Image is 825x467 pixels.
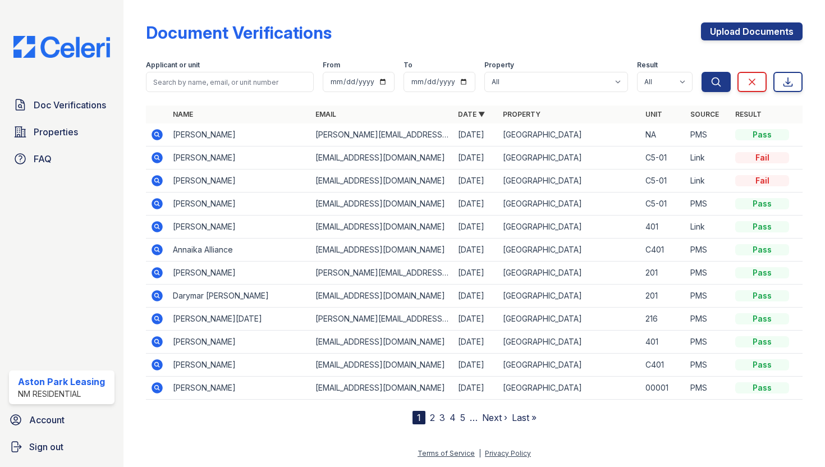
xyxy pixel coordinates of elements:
[29,413,65,427] span: Account
[168,331,311,354] td: [PERSON_NAME]
[311,193,453,216] td: [EMAIL_ADDRESS][DOMAIN_NAME]
[735,336,789,347] div: Pass
[311,331,453,354] td: [EMAIL_ADDRESS][DOMAIN_NAME]
[641,285,686,308] td: 201
[311,123,453,146] td: [PERSON_NAME][EMAIL_ADDRESS][DOMAIN_NAME]
[168,146,311,170] td: [PERSON_NAME]
[168,377,311,400] td: [PERSON_NAME]
[453,331,498,354] td: [DATE]
[418,449,475,457] a: Terms of Service
[641,331,686,354] td: 401
[735,198,789,209] div: Pass
[453,308,498,331] td: [DATE]
[498,170,641,193] td: [GEOGRAPHIC_DATA]
[453,239,498,262] td: [DATE]
[4,409,119,431] a: Account
[311,377,453,400] td: [EMAIL_ADDRESS][DOMAIN_NAME]
[311,146,453,170] td: [EMAIL_ADDRESS][DOMAIN_NAME]
[735,313,789,324] div: Pass
[311,216,453,239] td: [EMAIL_ADDRESS][DOMAIN_NAME]
[641,377,686,400] td: 00001
[430,412,435,423] a: 2
[498,146,641,170] td: [GEOGRAPHIC_DATA]
[146,22,332,43] div: Document Verifications
[735,152,789,163] div: Fail
[168,308,311,331] td: [PERSON_NAME][DATE]
[311,239,453,262] td: [EMAIL_ADDRESS][DOMAIN_NAME]
[311,170,453,193] td: [EMAIL_ADDRESS][DOMAIN_NAME]
[498,262,641,285] td: [GEOGRAPHIC_DATA]
[735,129,789,140] div: Pass
[311,354,453,377] td: [EMAIL_ADDRESS][DOMAIN_NAME]
[482,412,507,423] a: Next ›
[701,22,803,40] a: Upload Documents
[458,110,485,118] a: Date ▼
[453,216,498,239] td: [DATE]
[498,285,641,308] td: [GEOGRAPHIC_DATA]
[168,170,311,193] td: [PERSON_NAME]
[168,285,311,308] td: Darymar [PERSON_NAME]
[503,110,540,118] a: Property
[453,354,498,377] td: [DATE]
[690,110,719,118] a: Source
[439,412,445,423] a: 3
[453,170,498,193] td: [DATE]
[470,411,478,424] span: …
[686,354,731,377] td: PMS
[168,123,311,146] td: [PERSON_NAME]
[735,382,789,393] div: Pass
[29,440,63,454] span: Sign out
[641,216,686,239] td: 401
[485,449,531,457] a: Privacy Policy
[4,436,119,458] a: Sign out
[18,375,105,388] div: Aston Park Leasing
[735,244,789,255] div: Pass
[168,239,311,262] td: Annaika Alliance
[311,285,453,308] td: [EMAIL_ADDRESS][DOMAIN_NAME]
[686,262,731,285] td: PMS
[173,110,193,118] a: Name
[641,308,686,331] td: 216
[641,239,686,262] td: C401
[498,331,641,354] td: [GEOGRAPHIC_DATA]
[498,377,641,400] td: [GEOGRAPHIC_DATA]
[498,308,641,331] td: [GEOGRAPHIC_DATA]
[34,125,78,139] span: Properties
[735,267,789,278] div: Pass
[168,216,311,239] td: [PERSON_NAME]
[686,285,731,308] td: PMS
[479,449,481,457] div: |
[9,148,114,170] a: FAQ
[146,72,314,92] input: Search by name, email, or unit number
[686,146,731,170] td: Link
[404,61,412,70] label: To
[168,262,311,285] td: [PERSON_NAME]
[498,239,641,262] td: [GEOGRAPHIC_DATA]
[735,175,789,186] div: Fail
[323,61,340,70] label: From
[311,262,453,285] td: [PERSON_NAME][EMAIL_ADDRESS][DOMAIN_NAME]
[453,285,498,308] td: [DATE]
[453,377,498,400] td: [DATE]
[34,152,52,166] span: FAQ
[645,110,662,118] a: Unit
[168,354,311,377] td: [PERSON_NAME]
[686,239,731,262] td: PMS
[686,377,731,400] td: PMS
[735,359,789,370] div: Pass
[18,388,105,400] div: NM Residential
[686,331,731,354] td: PMS
[412,411,425,424] div: 1
[512,412,537,423] a: Last »
[735,290,789,301] div: Pass
[498,354,641,377] td: [GEOGRAPHIC_DATA]
[498,193,641,216] td: [GEOGRAPHIC_DATA]
[641,354,686,377] td: C401
[686,123,731,146] td: PMS
[641,170,686,193] td: C5-01
[498,216,641,239] td: [GEOGRAPHIC_DATA]
[453,262,498,285] td: [DATE]
[311,308,453,331] td: [PERSON_NAME][EMAIL_ADDRESS][PERSON_NAME][DATE][DOMAIN_NAME]
[686,216,731,239] td: Link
